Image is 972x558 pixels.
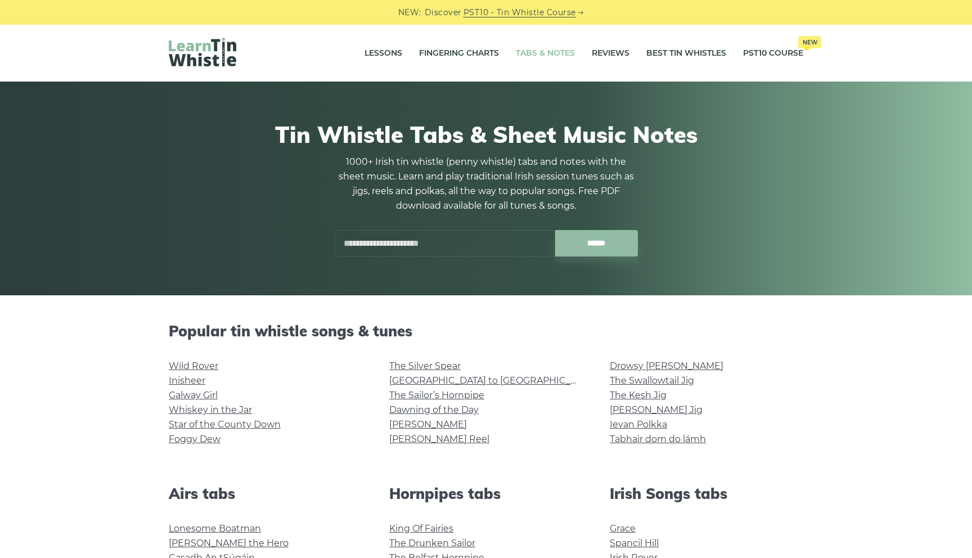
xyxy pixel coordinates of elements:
[798,36,821,48] span: New
[169,390,218,400] a: Galway Girl
[592,39,629,67] a: Reviews
[169,434,220,444] a: Foggy Dew
[610,390,667,400] a: The Kesh Jig
[610,375,694,386] a: The Swallowtail Jig
[169,375,205,386] a: Inisheer
[389,419,467,430] a: [PERSON_NAME]
[169,404,252,415] a: Whiskey in the Jar
[419,39,499,67] a: Fingering Charts
[646,39,726,67] a: Best Tin Whistles
[334,155,638,213] p: 1000+ Irish tin whistle (penny whistle) tabs and notes with the sheet music. Learn and play tradi...
[516,39,575,67] a: Tabs & Notes
[610,523,636,534] a: Grace
[169,538,289,548] a: [PERSON_NAME] the Hero
[169,38,236,66] img: LearnTinWhistle.com
[364,39,402,67] a: Lessons
[389,538,475,548] a: The Drunken Sailor
[610,434,706,444] a: Tabhair dom do lámh
[169,361,218,371] a: Wild Rover
[169,523,261,534] a: Lonesome Boatman
[610,419,667,430] a: Ievan Polkka
[389,375,597,386] a: [GEOGRAPHIC_DATA] to [GEOGRAPHIC_DATA]
[389,523,453,534] a: King Of Fairies
[389,434,489,444] a: [PERSON_NAME] Reel
[389,404,479,415] a: Dawning of the Day
[169,485,362,502] h2: Airs tabs
[389,390,484,400] a: The Sailor’s Hornpipe
[610,404,703,415] a: [PERSON_NAME] Jig
[610,485,803,502] h2: Irish Songs tabs
[389,361,461,371] a: The Silver Spear
[169,322,803,340] h2: Popular tin whistle songs & tunes
[389,485,583,502] h2: Hornpipes tabs
[743,39,803,67] a: PST10 CourseNew
[610,538,659,548] a: Spancil Hill
[610,361,723,371] a: Drowsy [PERSON_NAME]
[169,121,803,148] h1: Tin Whistle Tabs & Sheet Music Notes
[169,419,281,430] a: Star of the County Down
